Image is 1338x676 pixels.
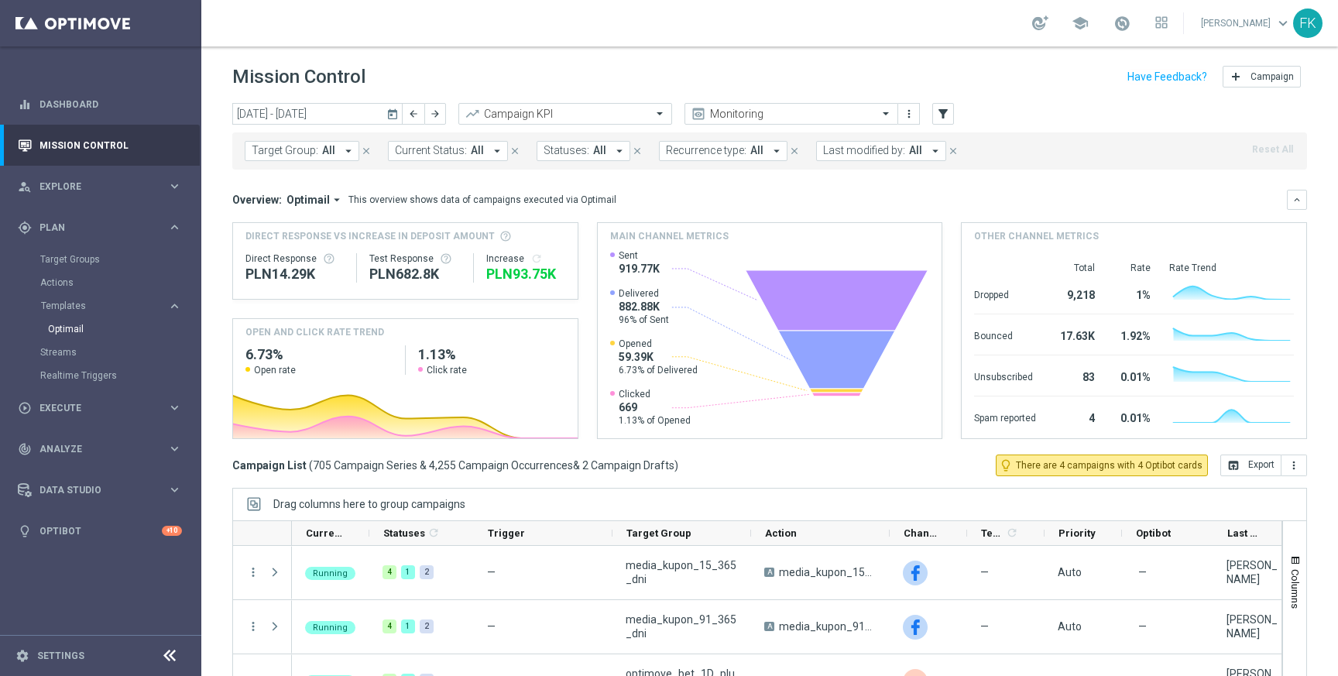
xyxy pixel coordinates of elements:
[383,565,396,579] div: 4
[980,619,989,633] span: —
[1138,565,1147,579] span: —
[18,221,32,235] i: gps_fixed
[1220,458,1307,471] multiple-options-button: Export to CSV
[361,146,372,156] i: close
[946,142,960,160] button: close
[322,144,335,157] span: All
[17,180,183,193] div: person_search Explore keyboard_arrow_right
[167,299,182,314] i: keyboard_arrow_right
[974,281,1036,306] div: Dropped
[610,229,729,243] h4: Main channel metrics
[1055,404,1095,429] div: 4
[39,510,162,551] a: Optibot
[573,459,580,472] span: &
[40,271,200,294] div: Actions
[395,144,467,157] span: Current Status:
[750,144,763,157] span: All
[167,400,182,415] i: keyboard_arrow_right
[18,180,167,194] div: Explore
[1289,569,1302,609] span: Columns
[1058,566,1082,578] span: Auto
[789,146,800,156] i: close
[40,364,200,387] div: Realtime Triggers
[430,108,441,119] i: arrow_forward
[384,103,403,126] button: today
[508,142,522,160] button: close
[1169,262,1294,274] div: Rate Trend
[903,615,928,640] div: Facebook Custom Audience
[48,323,161,335] a: Optimail
[246,619,260,633] i: more_vert
[974,229,1099,243] h4: Other channel metrics
[1226,558,1278,586] div: Patryk Przybolewski
[305,565,355,580] colored-tag: Running
[619,287,669,300] span: Delivered
[383,527,425,539] span: Statuses
[254,364,296,376] span: Open rate
[1199,12,1293,35] a: [PERSON_NAME]keyboard_arrow_down
[1127,71,1207,82] input: Have Feedback?
[1288,459,1300,472] i: more_vert
[490,144,504,158] i: arrow_drop_down
[420,565,434,579] div: 2
[626,527,691,539] span: Target Group
[40,248,200,271] div: Target Groups
[1113,322,1151,347] div: 1.92%
[40,300,183,312] button: Templates keyboard_arrow_right
[232,103,403,125] input: Select date range
[418,345,565,364] h2: 1.13%
[1227,527,1264,539] span: Last Modified By
[1072,15,1089,32] span: school
[626,613,738,640] span: media_kupon_91_365_dni
[1230,70,1242,83] i: add
[282,193,348,207] button: Optimail arrow_drop_down
[286,193,330,207] span: Optimail
[17,402,183,414] button: play_circle_outline Execute keyboard_arrow_right
[17,484,183,496] div: Data Studio keyboard_arrow_right
[619,364,698,376] span: 6.73% of Delivered
[233,546,292,600] div: Press SPACE to select this row.
[39,403,167,413] span: Execute
[582,458,674,472] span: 2 Campaign Drafts
[948,146,959,156] i: close
[974,363,1036,388] div: Unsubscribed
[981,527,1003,539] span: Templates
[403,103,424,125] button: arrow_back
[18,442,32,456] i: track_changes
[1251,71,1294,82] span: Campaign
[167,220,182,235] i: keyboard_arrow_right
[691,106,706,122] i: preview
[458,103,672,125] ng-select: Campaign KPI
[1055,281,1095,306] div: 9,218
[980,565,989,579] span: —
[245,265,344,283] div: PLN14,294
[313,623,348,633] span: Running
[1113,262,1151,274] div: Rate
[167,482,182,497] i: keyboard_arrow_right
[674,458,678,472] span: )
[41,301,152,311] span: Templates
[1223,66,1301,88] button: add Campaign
[1016,458,1202,472] span: There are 4 campaigns with 4 Optibot cards
[424,103,446,125] button: arrow_forward
[1113,404,1151,429] div: 0.01%
[330,193,344,207] i: arrow_drop_down
[369,265,461,283] div: PLN682,804
[487,620,496,633] span: —
[18,98,32,112] i: equalizer
[167,441,182,456] i: keyboard_arrow_right
[537,141,630,161] button: Statuses: All arrow_drop_down
[17,221,183,234] div: gps_fixed Plan keyboard_arrow_right
[904,527,941,539] span: Channel
[386,107,400,121] i: today
[40,294,200,341] div: Templates
[48,317,200,341] div: Optimail
[246,565,260,579] i: more_vert
[903,108,915,120] i: more_vert
[245,141,359,161] button: Target Group: All arrow_drop_down
[39,182,167,191] span: Explore
[17,139,183,152] div: Mission Control
[619,400,691,414] span: 669
[408,108,419,119] i: arrow_back
[41,301,167,311] div: Templates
